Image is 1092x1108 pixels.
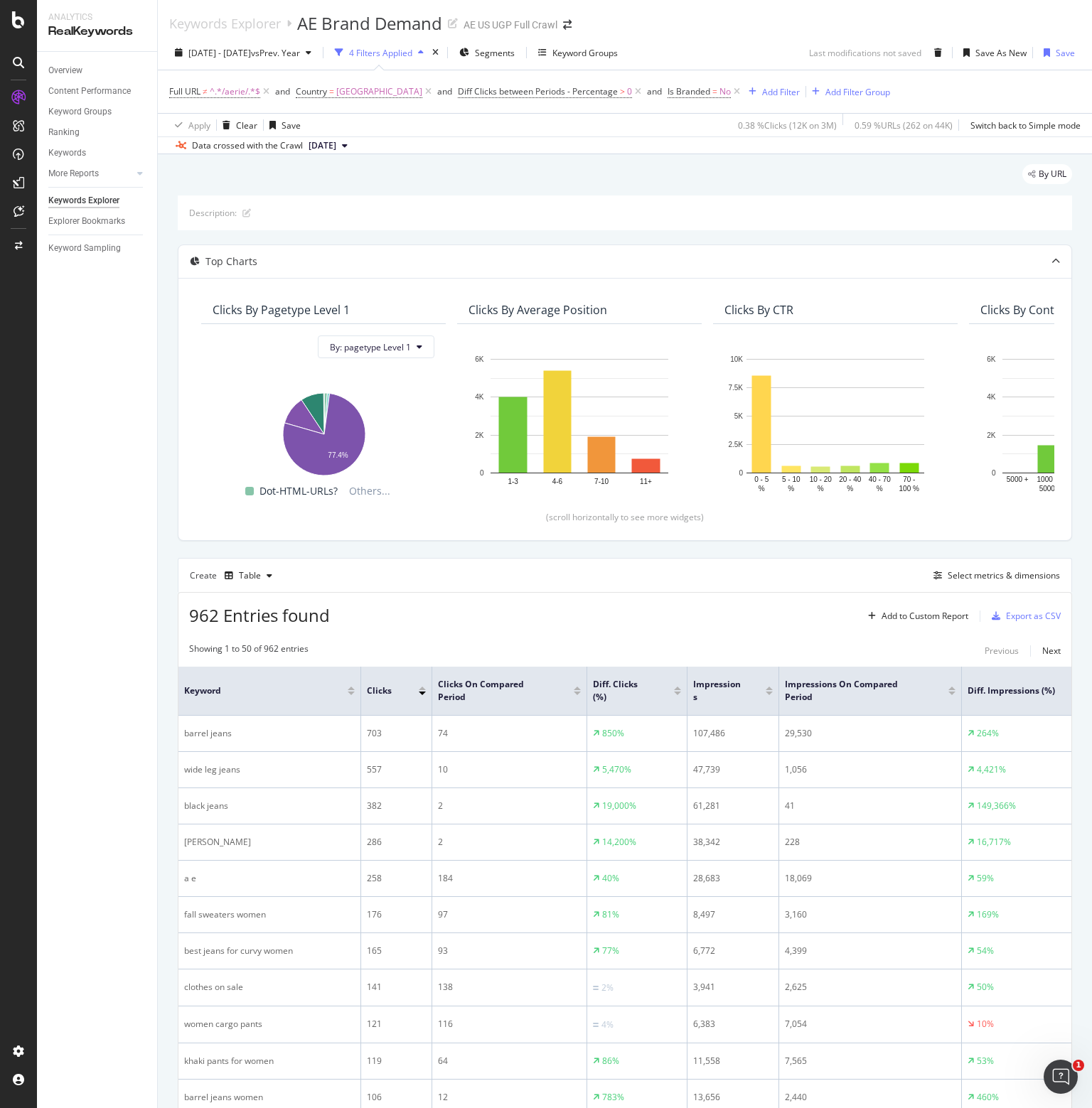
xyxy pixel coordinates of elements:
button: Save As New [958,41,1027,64]
div: 29,530 [785,727,955,740]
button: Export as CSV [986,605,1061,628]
div: Clear [236,119,257,131]
div: Save [282,119,301,131]
div: 106 [367,1091,426,1104]
div: Keyword Groups [48,104,112,119]
span: No [719,82,731,102]
div: 38,342 [693,836,773,849]
div: Keywords [48,146,86,161]
div: best jeans for curvy women [184,945,355,957]
button: Save [1038,41,1075,64]
span: Impressions [693,678,744,704]
div: arrow-right-arrow-left [563,20,572,30]
div: Keywords Explorer [48,193,119,208]
div: 10 [438,763,581,776]
div: Clicks By pagetype Level 1 [213,303,350,317]
div: fall sweaters women [184,908,355,921]
span: Diff Clicks between Periods - Percentage [458,85,618,97]
div: 176 [367,908,426,921]
div: black jeans [184,800,355,812]
span: Diff. Clicks (%) [593,678,653,704]
div: 81% [602,908,619,921]
button: Keyword Groups [532,41,623,64]
div: 54% [977,945,994,957]
div: 41 [785,800,955,812]
div: 138 [438,981,581,994]
button: Save [264,114,301,136]
span: Impressions On Compared Period [785,678,927,704]
span: 2025 Sep. 26th [309,139,336,152]
span: Country [296,85,327,97]
div: 2 [438,800,581,812]
div: A chart. [724,352,946,495]
button: Previous [985,642,1019,660]
text: 2K [475,431,484,439]
div: women cargo pants [184,1018,355,1031]
button: and [275,85,290,98]
div: Keyword Sampling [48,241,121,256]
span: Segments [475,47,515,59]
span: Clicks [367,684,397,697]
div: 228 [785,836,955,849]
div: Table [239,571,261,580]
text: 1-3 [508,477,518,485]
span: > [620,85,625,97]
a: Keyword Sampling [48,241,147,256]
div: 3,941 [693,981,773,994]
text: 5K [734,412,744,420]
div: Data crossed with the Crawl [192,139,303,152]
span: [DATE] - [DATE] [188,47,251,59]
div: 13,656 [693,1091,773,1104]
a: Keywords Explorer [48,193,147,208]
text: 0 - 5 [754,475,769,483]
div: 7,565 [785,1055,955,1067]
text: 5000 [1039,485,1056,493]
iframe: Intercom live chat [1044,1060,1078,1094]
div: Last modifications not saved [809,47,921,59]
div: and [437,85,452,97]
div: 97 [438,908,581,921]
div: and [647,85,662,97]
span: ^.*/aerie/.*$ [210,82,260,102]
span: By: pagetype Level 1 [330,341,411,353]
button: Add to Custom Report [862,605,968,628]
div: 7,054 [785,1018,955,1031]
div: times [429,45,441,60]
span: Is Branded [668,85,710,97]
text: % [759,485,765,493]
div: Ranking [48,125,80,140]
text: % [877,485,883,493]
span: 962 Entries found [189,603,330,627]
text: 7.5K [728,384,743,392]
div: Clicks By Average Position [469,303,607,317]
div: 8,497 [693,908,773,921]
div: 74 [438,727,581,740]
text: % [818,485,824,493]
div: 382 [367,800,426,812]
div: clothes on sale [184,981,355,994]
div: Select metrics & dimensions [948,569,1060,581]
a: Content Performance [48,84,147,99]
div: Explorer Bookmarks [48,214,125,229]
span: Others... [343,483,396,500]
div: 11,558 [693,1055,773,1067]
div: 2,440 [785,1091,955,1104]
div: Clicks By CTR [724,303,793,317]
text: 10 - 20 [810,475,833,483]
div: Description: [189,207,237,219]
div: Keywords Explorer [169,16,281,31]
text: 4K [475,393,484,401]
div: Switch back to Simple mode [970,119,1081,131]
text: 6K [475,355,484,363]
div: 3,160 [785,908,955,921]
div: 6,772 [693,945,773,957]
img: Equal [593,986,599,990]
div: [PERSON_NAME] [184,836,355,849]
div: and [275,85,290,97]
span: By URL [1039,170,1066,178]
div: Previous [985,645,1019,657]
div: Add to Custom Report [882,612,968,620]
button: [DATE] - [DATE]vsPrev. Year [169,41,317,64]
div: 77% [602,945,619,957]
div: barrel jeans [184,727,355,740]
